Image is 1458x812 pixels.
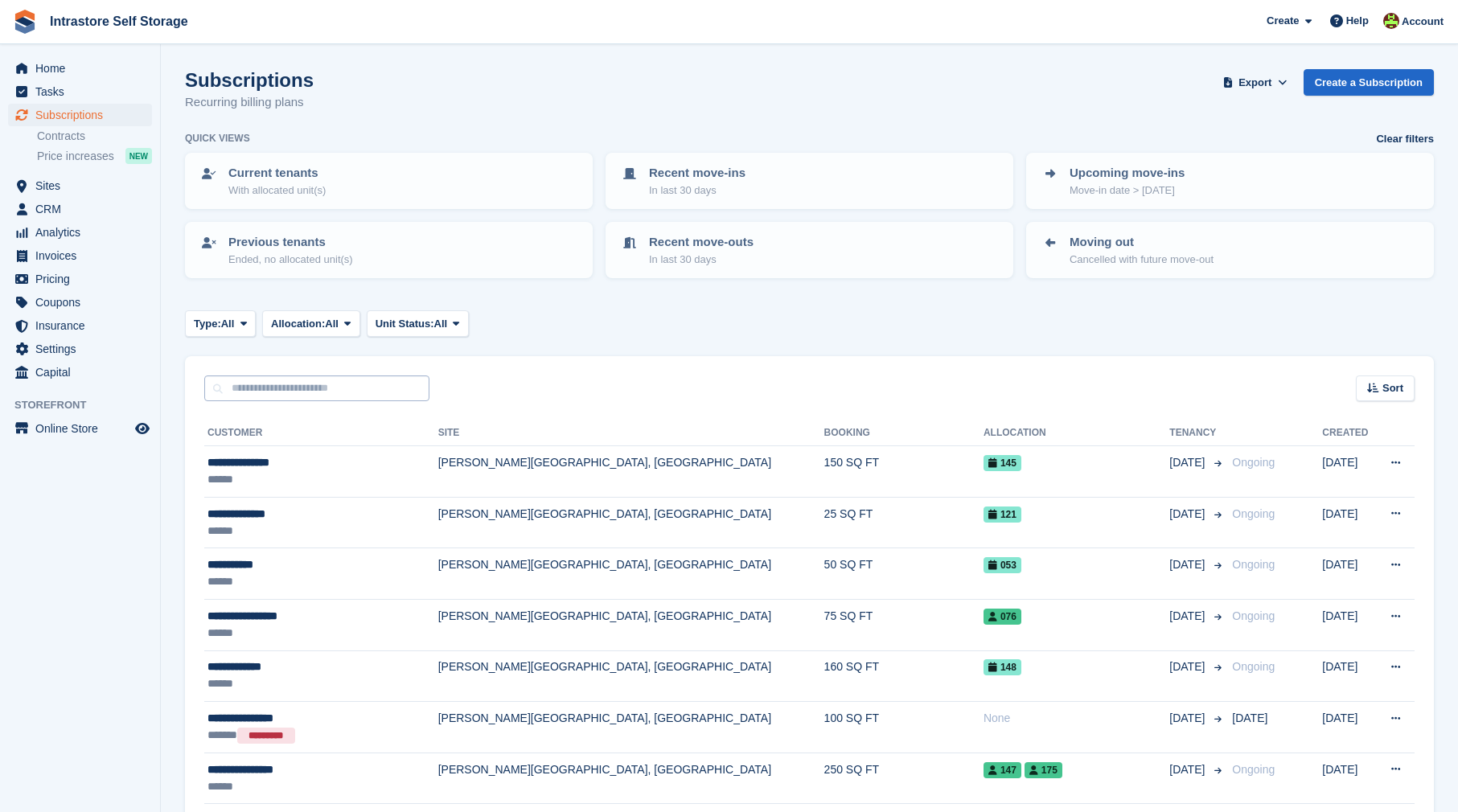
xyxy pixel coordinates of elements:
[649,164,745,182] p: Recent move-ins
[367,310,469,337] button: Unit Status: All
[35,314,132,337] span: Insurance
[185,131,250,146] h6: Quick views
[35,268,132,290] span: Pricing
[1322,599,1375,650] td: [DATE]
[8,338,152,360] a: menu
[1322,548,1375,600] td: [DATE]
[271,316,325,332] span: Allocation:
[35,104,132,126] span: Subscriptions
[824,650,984,702] td: 160 SQ FT
[8,221,152,244] a: menu
[37,147,152,165] a: Price increases NEW
[194,316,221,332] span: Type:
[824,497,984,548] td: 25 SQ FT
[35,338,132,360] span: Settings
[221,316,235,332] span: All
[1322,702,1375,753] td: [DATE]
[1169,658,1208,675] span: [DATE]
[1169,506,1208,523] span: [DATE]
[1322,420,1375,446] th: Created
[187,154,591,207] a: Current tenants With allocated unit(s)
[228,182,326,199] p: With allocated unit(s)
[607,224,1012,277] a: Recent move-outs In last 30 days
[1322,650,1375,702] td: [DATE]
[35,80,132,103] span: Tasks
[984,609,1021,625] span: 076
[824,702,984,753] td: 100 SQ FT
[438,599,824,650] td: [PERSON_NAME][GEOGRAPHIC_DATA], [GEOGRAPHIC_DATA]
[824,599,984,650] td: 75 SQ FT
[228,233,353,252] p: Previous tenants
[8,291,152,314] a: menu
[325,316,339,332] span: All
[8,361,152,383] a: menu
[984,506,1021,523] span: 121
[8,244,152,267] a: menu
[438,650,824,702] td: [PERSON_NAME][GEOGRAPHIC_DATA], [GEOGRAPHIC_DATA]
[1232,456,1275,469] span: Ongoing
[824,420,984,446] th: Booking
[1232,558,1275,571] span: Ongoing
[8,174,152,197] a: menu
[984,455,1021,471] span: 145
[824,548,984,600] td: 50 SQ FT
[133,419,152,438] a: Preview store
[228,252,353,268] p: Ended, no allocated unit(s)
[438,702,824,753] td: [PERSON_NAME][GEOGRAPHIC_DATA], [GEOGRAPHIC_DATA]
[35,361,132,383] span: Capital
[1232,609,1275,622] span: Ongoing
[228,164,326,182] p: Current tenants
[376,316,434,332] span: Unit Status:
[37,129,152,144] a: Contracts
[984,762,1021,778] span: 147
[1322,497,1375,548] td: [DATE]
[35,244,132,267] span: Invoices
[1232,763,1275,776] span: Ongoing
[1169,420,1226,446] th: Tenancy
[8,80,152,103] a: menu
[8,104,152,126] a: menu
[1322,753,1375,804] td: [DATE]
[1402,14,1444,30] span: Account
[1025,762,1062,778] span: 175
[438,446,824,498] td: [PERSON_NAME][GEOGRAPHIC_DATA], [GEOGRAPHIC_DATA]
[984,710,1169,727] div: None
[125,148,152,164] div: NEW
[1238,75,1271,91] span: Export
[1220,69,1291,96] button: Export
[1028,154,1432,207] a: Upcoming move-ins Move-in date > [DATE]
[1346,13,1369,29] span: Help
[13,10,37,34] img: stora-icon-8386f47178a22dfd0bd8f6a31ec36ba5ce8667c1dd55bd0f319d3a0aa187defe.svg
[1322,446,1375,498] td: [DATE]
[1169,761,1208,778] span: [DATE]
[8,314,152,337] a: menu
[1169,710,1208,727] span: [DATE]
[35,174,132,197] span: Sites
[1028,224,1432,277] a: Moving out Cancelled with future move-out
[35,291,132,314] span: Coupons
[185,93,314,112] p: Recurring billing plans
[649,252,754,268] p: In last 30 days
[8,417,152,440] a: menu
[1070,182,1185,199] p: Move-in date > [DATE]
[1304,69,1434,96] a: Create a Subscription
[824,753,984,804] td: 250 SQ FT
[824,446,984,498] td: 150 SQ FT
[35,198,132,220] span: CRM
[1267,13,1299,29] span: Create
[35,221,132,244] span: Analytics
[434,316,448,332] span: All
[1070,252,1214,268] p: Cancelled with future move-out
[438,753,824,804] td: [PERSON_NAME][GEOGRAPHIC_DATA], [GEOGRAPHIC_DATA]
[1169,556,1208,573] span: [DATE]
[438,497,824,548] td: [PERSON_NAME][GEOGRAPHIC_DATA], [GEOGRAPHIC_DATA]
[1070,233,1214,252] p: Moving out
[8,57,152,80] a: menu
[649,182,745,199] p: In last 30 days
[43,8,195,35] a: Intrastore Self Storage
[607,154,1012,207] a: Recent move-ins In last 30 days
[1376,131,1434,147] a: Clear filters
[37,149,114,164] span: Price increases
[1232,507,1275,520] span: Ongoing
[438,548,824,600] td: [PERSON_NAME][GEOGRAPHIC_DATA], [GEOGRAPHIC_DATA]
